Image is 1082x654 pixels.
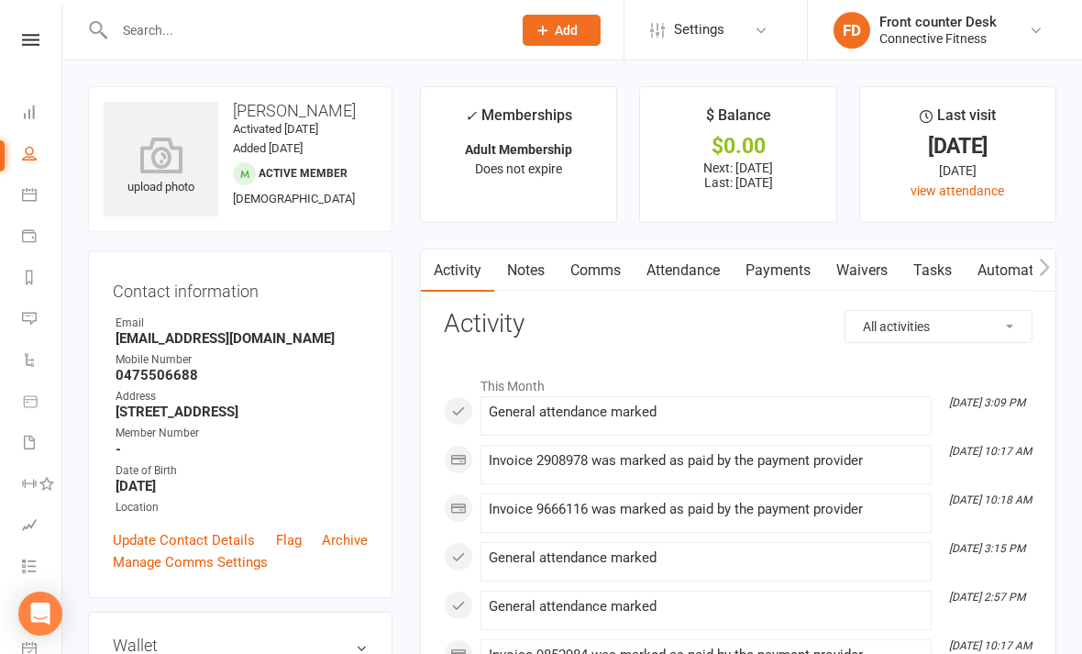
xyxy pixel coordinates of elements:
[104,102,377,120] h3: [PERSON_NAME]
[22,259,63,300] a: Reports
[444,367,1032,396] li: This Month
[706,104,771,137] div: $ Balance
[233,192,355,205] span: [DEMOGRAPHIC_DATA]
[113,551,268,573] a: Manage Comms Settings
[104,137,218,197] div: upload photo
[233,122,318,136] time: Activated [DATE]
[116,330,368,347] strong: [EMAIL_ADDRESS][DOMAIN_NAME]
[475,161,562,176] span: Does not expire
[634,249,733,292] a: Attendance
[965,249,1074,292] a: Automations
[920,104,996,137] div: Last visit
[489,502,923,517] div: Invoice 9666116 was marked as paid by the payment provider
[22,589,63,630] a: What's New
[22,506,63,548] a: Assessments
[494,249,558,292] a: Notes
[879,30,997,47] div: Connective Fitness
[949,639,1032,652] i: [DATE] 10:17 AM
[879,14,997,30] div: Front counter Desk
[116,367,368,383] strong: 0475506688
[489,599,923,615] div: General attendance marked
[116,425,368,442] div: Member Number
[523,15,601,46] button: Add
[674,9,724,50] span: Settings
[877,137,1039,156] div: [DATE]
[22,217,63,259] a: Payments
[555,23,578,38] span: Add
[823,249,900,292] a: Waivers
[900,249,965,292] a: Tasks
[113,529,255,551] a: Update Contact Details
[116,388,368,405] div: Address
[116,441,368,458] strong: -
[877,161,1039,181] div: [DATE]
[949,542,1025,555] i: [DATE] 3:15 PM
[465,107,477,125] i: ✓
[116,404,368,420] strong: [STREET_ADDRESS]
[116,462,368,480] div: Date of Birth
[22,382,63,424] a: Product Sales
[949,445,1032,458] i: [DATE] 10:17 AM
[22,135,63,176] a: People
[233,141,303,155] time: Added [DATE]
[733,249,823,292] a: Payments
[489,405,923,420] div: General attendance marked
[116,351,368,369] div: Mobile Number
[489,550,923,566] div: General attendance marked
[276,529,302,551] a: Flag
[116,315,368,332] div: Email
[421,249,494,292] a: Activity
[949,591,1025,604] i: [DATE] 2:57 PM
[116,499,368,516] div: Location
[558,249,634,292] a: Comms
[657,137,819,156] div: $0.00
[444,310,1032,338] h3: Activity
[22,94,63,135] a: Dashboard
[834,12,870,49] div: FD
[465,142,572,157] strong: Adult Membership
[949,493,1032,506] i: [DATE] 10:18 AM
[949,396,1025,409] i: [DATE] 3:09 PM
[259,167,348,180] span: Active member
[657,161,819,190] p: Next: [DATE] Last: [DATE]
[322,529,368,551] a: Archive
[489,453,923,469] div: Invoice 2908978 was marked as paid by the payment provider
[22,176,63,217] a: Calendar
[113,275,368,301] h3: Contact information
[465,104,572,138] div: Memberships
[911,183,1004,198] a: view attendance
[116,478,368,494] strong: [DATE]
[18,592,62,636] div: Open Intercom Messenger
[109,17,499,43] input: Search...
